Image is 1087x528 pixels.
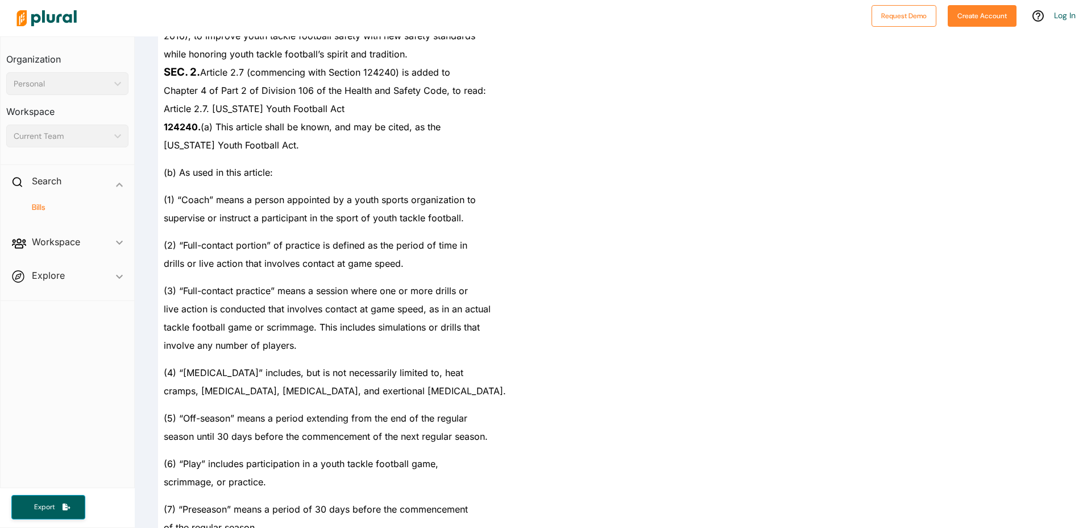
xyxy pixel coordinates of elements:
[872,9,936,21] a: Request Demo
[164,385,506,397] span: cramps, [MEDICAL_DATA], [MEDICAL_DATA], and exertional [MEDICAL_DATA].
[164,412,467,424] span: (5) “Off-season” means a period extending from the end of the regular
[164,121,441,133] span: (a) This article shall be known, and may be cited, as the
[18,202,123,213] a: Bills
[948,5,1017,27] button: Create Account
[164,103,345,114] span: Article 2.7. [US_STATE] Youth Football Act
[6,95,128,120] h3: Workspace
[164,431,488,442] span: season until 30 days before the commencement of the next regular season.
[164,194,476,205] span: (1) “Coach” means a person appointed by a youth sports organization to
[11,495,85,519] button: Export
[164,67,450,78] span: Article 2.7 (commencing with Section 124240) is added to
[164,303,491,315] span: live action is conducted that involves contact at game speed, as in an actual
[1054,10,1076,20] a: Log In
[948,9,1017,21] a: Create Account
[164,258,404,269] span: drills or live action that involves contact at game speed.
[164,321,480,333] span: tackle football game or scrimmage. This includes simulations or drills that
[164,240,467,251] span: (2) “Full-contact portion” of practice is defined as the period of time in
[164,458,438,469] span: (6) “Play” includes participation in a youth tackle football game,
[14,78,110,90] div: Personal
[164,504,468,515] span: (7) “Preseason” means a period of 30 days before the commencement
[164,48,408,60] span: while honoring youth tackle football’s spirit and tradition.
[872,5,936,27] button: Request Demo
[164,85,486,96] span: Chapter 4 of Part 2 of Division 106 of the Health and Safety Code, to read:
[164,212,464,224] span: supervise or instruct a participant in the sport of youth tackle football.
[164,340,297,351] span: involve any number of players.
[164,476,266,488] span: scrimmage, or practice.
[164,367,463,378] span: (4) “[MEDICAL_DATA]” includes, but is not necessarily limited to, heat
[164,139,299,151] span: [US_STATE] Youth Football Act.
[14,130,110,142] div: Current Team
[164,121,201,133] strong: 124240.
[26,502,63,512] span: Export
[32,175,61,187] h2: Search
[164,65,200,79] strong: SEC. 2.
[164,285,468,296] span: (3) “Full-contact practice” means a session where one or more drills or
[164,167,273,178] span: (b) As used in this article:
[6,43,128,68] h3: Organization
